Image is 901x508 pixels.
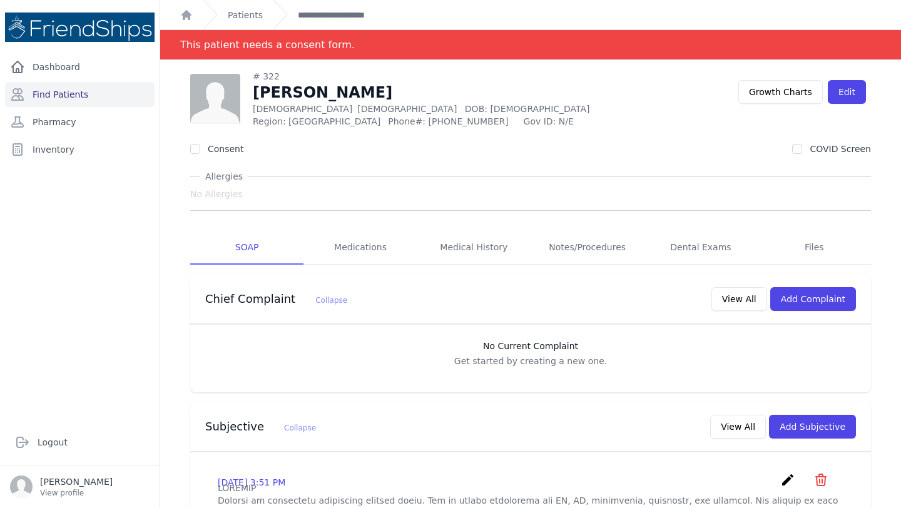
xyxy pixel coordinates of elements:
[180,30,355,59] div: This patient needs a consent form.
[190,231,303,265] a: SOAP
[770,287,856,311] button: Add Complaint
[253,83,659,103] h1: [PERSON_NAME]
[284,424,316,432] span: Collapse
[5,137,155,162] a: Inventory
[205,419,316,434] h3: Subjective
[644,231,757,265] a: Dental Exams
[218,476,285,489] p: [DATE] 3:51 PM
[315,296,347,305] span: Collapse
[5,82,155,107] a: Find Patients
[780,472,795,487] i: create
[190,231,871,265] nav: Tabs
[5,54,155,79] a: Dashboard
[10,430,150,455] a: Logout
[5,13,155,42] img: Medical Missions EMR
[5,109,155,135] a: Pharmacy
[253,103,659,115] p: [DEMOGRAPHIC_DATA]
[828,80,866,104] a: Edit
[357,104,457,114] span: [DEMOGRAPHIC_DATA]
[758,231,871,265] a: Files
[710,415,766,439] button: View All
[769,415,856,439] button: Add Subjective
[203,355,858,367] p: Get started by creating a new one.
[253,70,659,83] div: # 322
[711,287,767,311] button: View All
[810,144,871,154] label: COVID Screen
[190,188,243,200] span: No Allergies
[531,231,644,265] a: Notes/Procedures
[190,74,240,124] img: person-242608b1a05df3501eefc295dc1bc67a.jpg
[465,104,590,114] span: DOB: [DEMOGRAPHIC_DATA]
[40,488,113,498] p: View profile
[208,144,243,154] label: Consent
[780,478,798,490] a: create
[160,30,901,60] div: Notification
[228,9,263,21] a: Patients
[303,231,417,265] a: Medications
[40,475,113,488] p: [PERSON_NAME]
[388,115,516,128] span: Phone#: [PHONE_NUMBER]
[253,115,380,128] span: Region: [GEOGRAPHIC_DATA]
[417,231,531,265] a: Medical History
[524,115,659,128] span: Gov ID: N/E
[203,340,858,352] h3: No Current Complaint
[200,170,248,183] span: Allergies
[205,292,347,307] h3: Chief Complaint
[10,475,150,498] a: [PERSON_NAME] View profile
[738,80,823,104] a: Growth Charts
